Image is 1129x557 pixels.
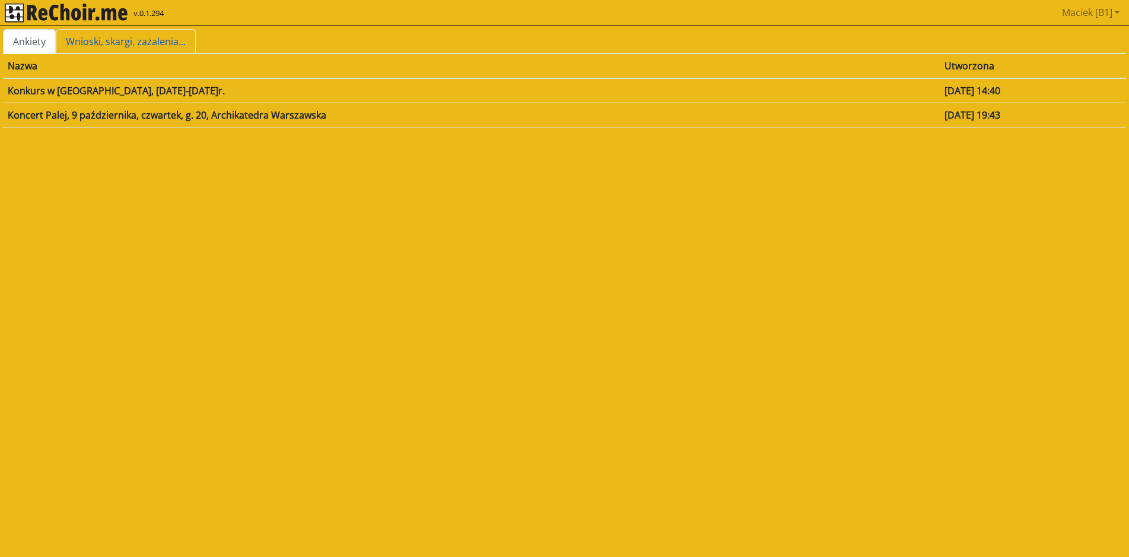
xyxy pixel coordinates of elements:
[8,59,935,73] div: Nazwa
[3,29,56,54] a: Ankiety
[56,29,196,54] a: Wnioski, skargi, zażalenia...
[940,78,1126,103] td: [DATE] 14:40
[940,103,1126,127] td: [DATE] 19:43
[5,4,128,23] img: rekłajer mi
[1057,1,1124,24] a: Maciek [B1]
[133,8,164,20] span: v.0.1.294
[3,78,940,103] td: Konkurs w [GEOGRAPHIC_DATA], [DATE]-[DATE]r.
[3,103,940,127] td: Koncert Palej, 9 października, czwartek, g. 20, Archikatedra Warszawska
[944,59,1121,73] div: Utworzona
